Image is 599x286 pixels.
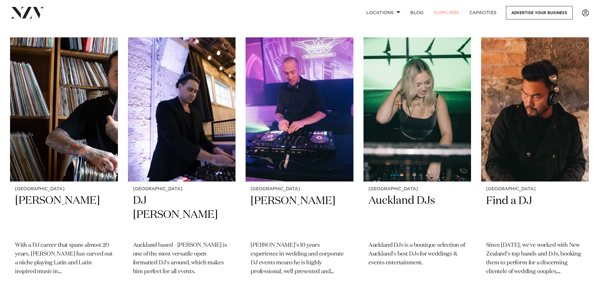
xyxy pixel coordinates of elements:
[133,194,231,236] h2: DJ [PERSON_NAME]
[464,6,502,19] a: Capacities
[15,187,113,192] small: [GEOGRAPHIC_DATA]
[251,194,348,236] h2: [PERSON_NAME]
[429,6,464,19] a: SUPPLIERS
[405,6,429,19] a: BLOG
[486,187,584,192] small: [GEOGRAPHIC_DATA]
[369,194,466,236] h2: Auckland DJs
[10,7,44,18] img: nzv-logo.png
[369,241,466,267] p: Auckland DJs is a boutique selection of Auckland's best DJs for weddings & events entertainment.
[133,241,231,276] p: Auckland based - [PERSON_NAME] is one of the most versatile open formatted DJ's around, which mak...
[486,241,584,276] p: Since [DATE], we've worked with New Zealand's top bands and DJs, booking them to perform for a di...
[361,6,405,19] a: Locations
[251,187,348,192] small: [GEOGRAPHIC_DATA]
[251,241,348,276] p: [PERSON_NAME]'s 10 years experience in wedding and corporate DJ events means he is highly profess...
[506,6,573,19] a: Advertise your business
[369,187,466,192] small: [GEOGRAPHIC_DATA]
[15,194,113,236] h2: [PERSON_NAME]
[15,241,113,276] p: With a DJ career that spans almost 20 years, [PERSON_NAME] has carved out a niche playing Latin a...
[486,194,584,236] h2: Find a DJ
[133,187,231,192] small: [GEOGRAPHIC_DATA]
